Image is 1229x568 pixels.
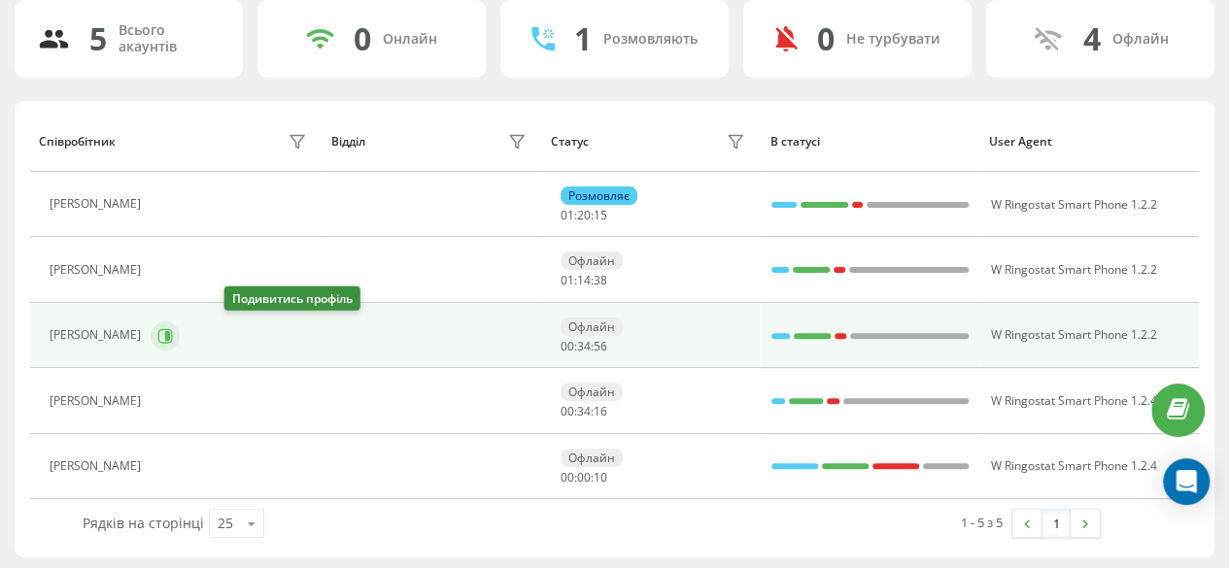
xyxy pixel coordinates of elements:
[577,469,591,485] span: 00
[50,263,146,277] div: [PERSON_NAME]
[561,383,623,401] div: Офлайн
[1112,31,1169,48] div: Офлайн
[1163,458,1210,505] div: Open Intercom Messenger
[990,261,1156,278] span: W Ringostat Smart Phone 1.2.2
[990,326,1156,343] span: W Ringostat Smart Phone 1.2.2
[50,394,146,408] div: [PERSON_NAME]
[577,403,591,419] span: 34
[561,469,574,485] span: 00
[577,272,591,288] span: 14
[331,135,365,149] div: Відділ
[354,20,371,57] div: 0
[603,31,698,48] div: Розмовляють
[39,135,116,149] div: Співробітник
[83,514,204,532] span: Рядків на сторінці
[769,135,971,149] div: В статусі
[561,405,607,418] div: : :
[577,207,591,223] span: 20
[990,457,1156,474] span: W Ringostat Smart Phone 1.2.4
[594,469,607,485] span: 10
[224,286,360,311] div: Подивитись профіль
[846,31,940,48] div: Не турбувати
[561,274,607,287] div: : :
[50,459,146,473] div: [PERSON_NAME]
[50,328,146,342] div: [PERSON_NAME]
[89,20,107,57] div: 5
[383,31,437,48] div: Онлайн
[1041,510,1071,537] a: 1
[561,449,623,467] div: Офлайн
[50,197,146,211] div: [PERSON_NAME]
[1083,20,1101,57] div: 4
[561,403,574,419] span: 00
[574,20,592,57] div: 1
[561,209,607,222] div: : :
[561,317,623,336] div: Офлайн
[990,196,1156,213] span: W Ringostat Smart Phone 1.2.2
[561,186,637,205] div: Розмовляє
[594,338,607,354] span: 56
[561,340,607,353] div: : :
[594,272,607,288] span: 38
[990,392,1156,409] span: W Ringostat Smart Phone 1.2.4
[119,22,220,55] div: Всього акаунтів
[551,135,589,149] div: Статус
[989,135,1190,149] div: User Agent
[561,272,574,288] span: 01
[561,471,607,484] div: : :
[594,403,607,419] span: 16
[817,20,835,57] div: 0
[561,207,574,223] span: 01
[561,338,574,354] span: 00
[218,514,233,533] div: 25
[594,207,607,223] span: 15
[961,513,1003,532] div: 1 - 5 з 5
[561,251,623,270] div: Офлайн
[577,338,591,354] span: 34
